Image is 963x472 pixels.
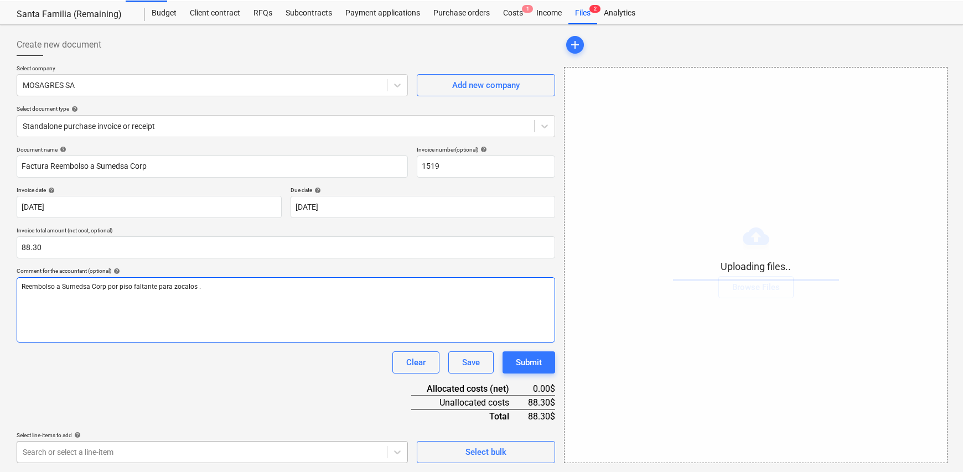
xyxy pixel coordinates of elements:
[527,396,556,409] div: 88.30$
[291,196,556,218] input: Due date not specified
[448,351,494,374] button: Save
[17,236,555,258] input: Invoice total amount (net cost, optional)
[279,2,339,24] a: Subcontracts
[496,2,530,24] a: Costs1
[589,5,600,13] span: 2
[527,409,556,423] div: 88.30$
[291,186,556,194] div: Due date
[17,65,408,74] p: Select company
[17,146,408,153] div: Document name
[17,186,282,194] div: Invoice date
[17,432,408,439] div: Select line-items to add
[417,74,555,96] button: Add new company
[111,268,120,274] span: help
[527,382,556,396] div: 0.00$
[478,146,487,153] span: help
[516,355,542,370] div: Submit
[145,2,183,24] a: Budget
[908,419,963,472] iframe: Chat Widget
[17,155,408,178] input: Document name
[496,2,530,24] div: Costs
[417,155,555,178] input: Invoice number
[568,2,597,24] a: Files2
[568,38,582,51] span: add
[392,351,439,374] button: Clear
[183,2,247,24] a: Client contract
[503,351,555,374] button: Submit
[72,432,81,438] span: help
[247,2,279,24] a: RFQs
[462,355,480,370] div: Save
[564,67,948,463] div: Uploading files..Browse Files
[522,5,533,13] span: 1
[58,146,66,153] span: help
[17,196,282,218] input: Invoice date not specified
[568,2,597,24] div: Files
[17,105,555,112] div: Select document type
[17,227,555,236] p: Invoice total amount (net cost, optional)
[339,2,427,24] a: Payment applications
[411,409,526,423] div: Total
[17,9,132,20] div: Santa Familia (Remaining)
[908,419,963,472] div: Widget de chat
[417,146,555,153] div: Invoice number (optional)
[406,355,426,370] div: Clear
[465,445,506,459] div: Select bulk
[411,396,526,409] div: Unallocated costs
[17,267,555,274] div: Comment for the accountant (optional)
[597,2,642,24] a: Analytics
[673,260,839,273] p: Uploading files..
[530,2,568,24] a: Income
[411,382,526,396] div: Allocated costs (net)
[22,283,201,291] span: Reembolso a Sumedsa Corp por piso faltante para zocalos .
[417,441,555,463] button: Select bulk
[452,78,520,92] div: Add new company
[17,38,101,51] span: Create new document
[312,187,321,194] span: help
[69,106,78,112] span: help
[427,2,496,24] a: Purchase orders
[46,187,55,194] span: help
